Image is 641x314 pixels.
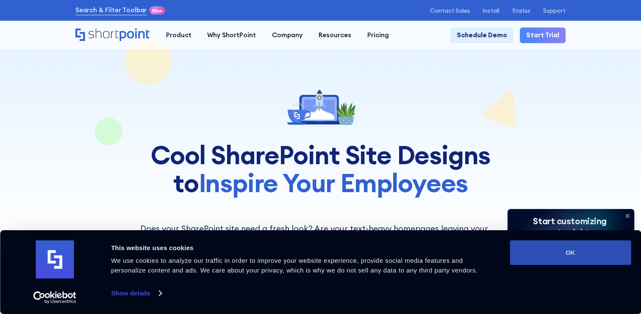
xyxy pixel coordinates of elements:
[430,8,470,14] a: Contact Sales
[111,257,477,274] span: We use cookies to analyze our traffic in order to improve your website experience, provide social...
[510,240,631,265] button: OK
[543,8,566,14] a: Support
[319,30,351,40] div: Resources
[111,243,491,253] div: This website uses cookies
[359,28,397,44] a: Pricing
[75,6,147,15] a: Search & Filter Toolbar
[264,28,311,44] a: Company
[199,28,264,44] a: Why ShortPoint
[199,166,468,199] span: Inspire Your Employees
[75,28,150,42] a: Home
[512,8,530,14] a: Status
[367,30,389,40] div: Pricing
[311,28,359,44] a: Resources
[207,30,256,40] div: Why ShortPoint
[111,287,161,300] a: Show details
[489,216,641,314] iframe: Chat Widget
[450,28,513,44] a: Schedule Demo
[483,8,499,14] a: Install
[36,240,74,278] img: logo
[272,30,302,40] div: Company
[158,28,200,44] a: Product
[166,30,191,40] div: Product
[18,291,92,304] a: Usercentrics Cookiebot - opens in a new window
[140,141,501,197] h1: Cool SharePoint Site Designs to
[520,28,566,44] a: Start Trial
[140,223,501,270] p: Does your SharePoint site need a fresh look? Are your text-heavy homepages leaving your employees...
